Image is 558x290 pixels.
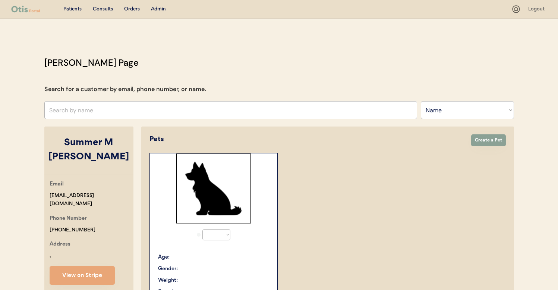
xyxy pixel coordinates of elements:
div: Logout [528,6,547,13]
input: Search by name [44,101,417,119]
div: , [50,252,51,260]
div: Orders [124,6,140,13]
u: Admin [151,6,166,12]
div: Pets [149,134,464,144]
div: Search for a customer by email, phone number, or name. [44,85,206,94]
div: Patients [63,6,82,13]
div: [PHONE_NUMBER] [50,226,95,234]
div: Gender: [158,265,178,273]
div: Email [50,180,64,189]
div: Consults [93,6,113,13]
div: Phone Number [50,214,87,224]
div: Weight: [158,277,178,284]
div: Address [50,240,70,249]
div: Age: [158,253,170,261]
div: [PERSON_NAME] Page [44,56,139,69]
button: Create a Pet [471,134,506,146]
img: Rectangle%2029.svg [176,153,251,224]
div: [EMAIL_ADDRESS][DOMAIN_NAME] [50,191,133,209]
button: View on Stripe [50,266,115,285]
div: Summer M [PERSON_NAME] [44,136,133,164]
